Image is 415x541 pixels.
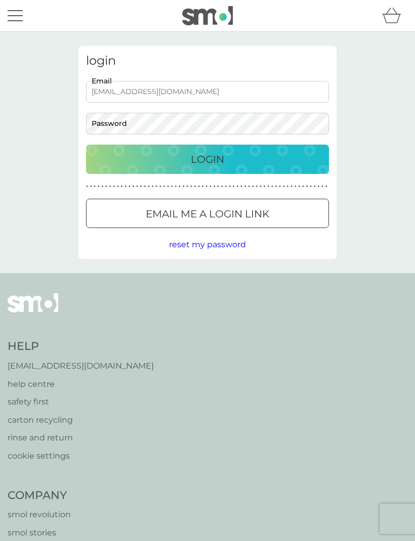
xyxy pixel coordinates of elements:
[144,184,146,189] p: ●
[86,184,88,189] p: ●
[314,184,316,189] p: ●
[202,184,204,189] p: ●
[98,184,100,189] p: ●
[117,184,119,189] p: ●
[275,184,277,189] p: ●
[240,184,242,189] p: ●
[217,184,219,189] p: ●
[113,184,115,189] p: ●
[167,184,169,189] p: ●
[221,184,223,189] p: ●
[8,488,116,504] h4: Company
[105,184,107,189] p: ●
[169,240,246,249] span: reset my password
[267,184,269,189] p: ●
[8,293,58,328] img: smol
[325,184,327,189] p: ●
[186,184,188,189] p: ●
[256,184,258,189] p: ●
[8,526,116,539] a: smol stories
[210,184,212,189] p: ●
[179,184,181,189] p: ●
[175,184,177,189] p: ●
[129,184,131,189] p: ●
[8,414,154,427] a: carton recycling
[152,184,154,189] p: ●
[8,449,154,463] a: cookie settings
[229,184,231,189] p: ●
[102,184,104,189] p: ●
[8,395,154,409] a: safety first
[382,6,407,26] div: basket
[163,184,165,189] p: ●
[260,184,262,189] p: ●
[124,184,127,189] p: ●
[214,184,216,189] p: ●
[8,378,154,391] a: help centre
[248,184,250,189] p: ●
[146,206,269,222] p: Email me a login link
[155,184,157,189] p: ●
[121,184,123,189] p: ●
[252,184,254,189] p: ●
[298,184,300,189] p: ●
[8,339,154,354] h4: Help
[290,184,293,189] p: ●
[8,6,23,25] button: menu
[8,431,154,444] a: rinse and return
[140,184,142,189] p: ●
[86,54,329,68] h3: login
[233,184,235,189] p: ●
[264,184,266,189] p: ●
[283,184,285,189] p: ●
[310,184,312,189] p: ●
[109,184,111,189] p: ●
[271,184,273,189] p: ●
[225,184,227,189] p: ●
[191,151,224,167] p: Login
[205,184,207,189] p: ●
[86,145,329,174] button: Login
[94,184,96,189] p: ●
[182,6,233,25] img: smol
[136,184,138,189] p: ●
[159,184,161,189] p: ●
[244,184,246,189] p: ●
[306,184,308,189] p: ●
[302,184,304,189] p: ●
[287,184,289,189] p: ●
[148,184,150,189] p: ●
[198,184,200,189] p: ●
[321,184,323,189] p: ●
[86,199,329,228] button: Email me a login link
[90,184,92,189] p: ●
[8,359,154,373] a: [EMAIL_ADDRESS][DOMAIN_NAME]
[318,184,320,189] p: ●
[190,184,192,189] p: ●
[171,184,173,189] p: ●
[8,508,116,521] a: smol revolution
[194,184,196,189] p: ●
[279,184,281,189] p: ●
[183,184,185,189] p: ●
[133,184,135,189] p: ●
[236,184,238,189] p: ●
[169,238,246,251] button: reset my password
[295,184,297,189] p: ●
